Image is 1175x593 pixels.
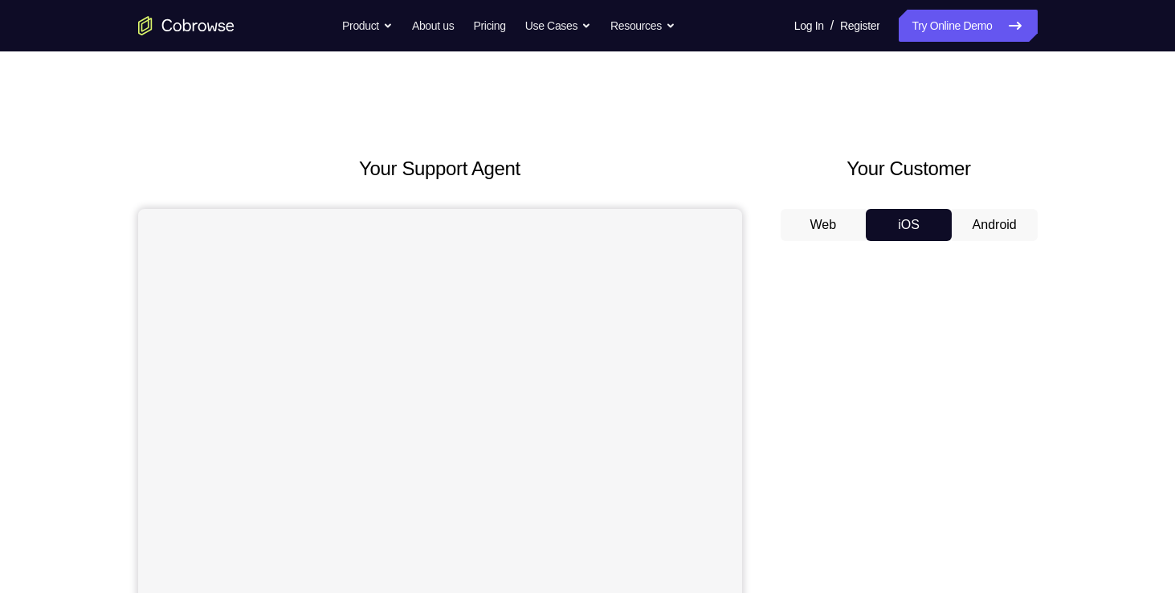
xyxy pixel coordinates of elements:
button: Resources [610,10,675,42]
a: Register [840,10,879,42]
h2: Your Support Agent [138,154,742,183]
button: Android [952,209,1038,241]
a: Pricing [473,10,505,42]
button: Web [781,209,867,241]
a: Log In [794,10,824,42]
button: Use Cases [525,10,591,42]
a: About us [412,10,454,42]
a: Try Online Demo [899,10,1037,42]
a: Go to the home page [138,16,235,35]
button: Product [342,10,393,42]
button: iOS [866,209,952,241]
h2: Your Customer [781,154,1038,183]
span: / [830,16,834,35]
